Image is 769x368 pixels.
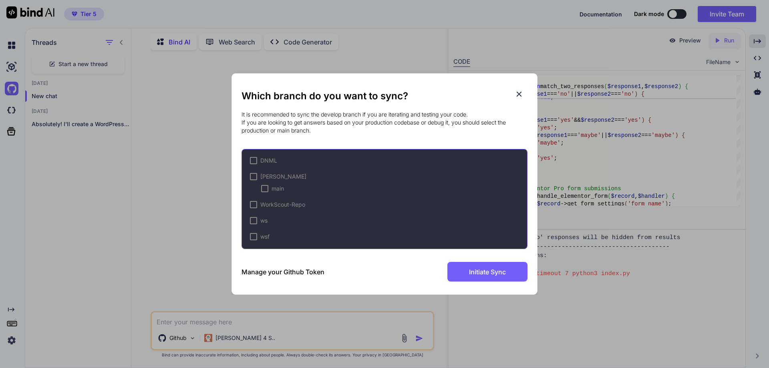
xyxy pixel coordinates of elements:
[260,217,268,225] span: ws
[469,267,506,277] span: Initiate Sync
[242,90,527,103] h2: Which branch do you want to sync?
[242,267,324,277] h3: Manage your Github Token
[272,185,284,193] span: main
[260,157,277,165] span: DNML
[447,262,527,282] button: Initiate Sync
[260,201,305,209] span: WorkScout-Repo
[260,173,306,181] span: [PERSON_NAME]
[242,111,527,135] p: It is recommended to sync the develop branch if you are iterating and testing your code. If you a...
[260,233,270,241] span: wsf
